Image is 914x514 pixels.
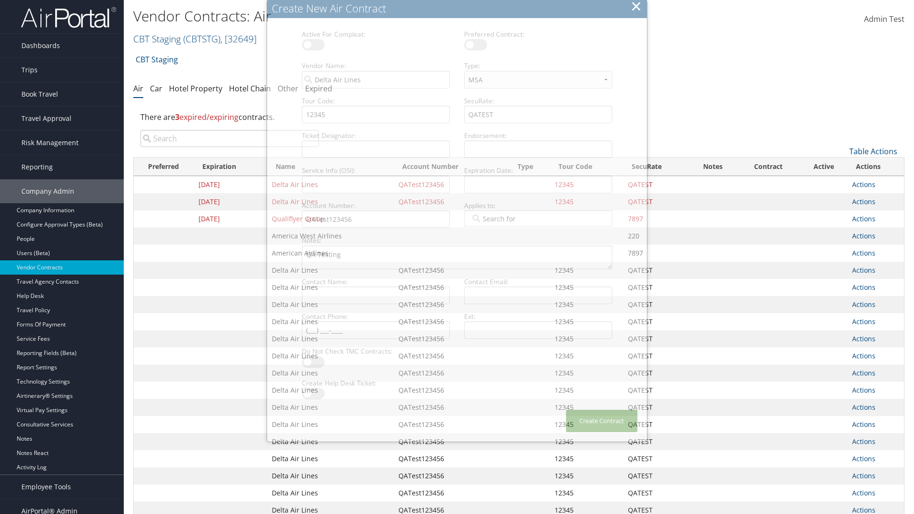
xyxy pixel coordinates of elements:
[623,210,689,227] td: 7897
[21,155,53,179] span: Reporting
[267,433,394,450] td: Delta Air Lines
[21,179,74,203] span: Company Admin
[623,227,689,245] td: 220
[852,454,875,463] a: Actions
[623,484,689,502] td: QATEST
[852,471,875,480] a: Actions
[394,484,509,502] td: QATest123456
[133,104,904,130] div: There are contracts.
[623,399,689,416] td: QATEST
[302,321,450,339] input: (___) ___-____
[623,416,689,433] td: QATEST
[852,420,875,429] a: Actions
[267,484,394,502] td: Delta Air Lines
[150,83,162,94] a: Car
[136,50,178,69] a: CBT Staging
[550,467,623,484] td: 12345
[852,403,875,412] a: Actions
[566,410,637,432] button: Create Contract
[298,277,454,287] label: Contact Name:
[623,467,689,484] td: QATEST
[460,166,616,175] label: Expiration Date:
[298,378,454,388] label: Create Help Desk Ticket:
[623,245,689,262] td: 7897
[800,158,847,176] th: Active: activate to sort column ascending
[175,112,238,122] span: expired/expiring
[133,6,647,26] h1: Vendor Contracts: Air
[169,83,222,94] a: Hotel Property
[852,334,875,343] a: Actions
[298,61,454,70] label: Vendor Name:
[864,14,904,24] span: Admin Test
[623,262,689,279] td: QATEST
[21,475,71,499] span: Employee Tools
[175,112,179,122] strong: 3
[852,368,875,377] a: Actions
[852,488,875,497] a: Actions
[460,61,616,70] label: Type:
[460,30,616,39] label: Preferred Contract:
[623,176,689,193] td: QATEST
[267,450,394,467] td: Delta Air Lines
[298,96,454,106] label: Tour Code:
[623,330,689,347] td: QATEST
[298,30,454,39] label: Active For Compleat:
[21,6,116,29] img: airportal-logo.png
[623,382,689,399] td: QATEST
[21,58,38,82] span: Trips
[623,450,689,467] td: QATEST
[267,467,394,484] td: Delta Air Lines
[849,146,897,157] a: Table Actions
[460,201,616,210] label: Applies to:
[298,166,454,175] label: Service Info (OSI):
[460,312,616,321] label: Ext:
[229,83,271,94] a: Hotel Chain
[470,214,524,223] input: Search for Airline
[298,346,454,356] label: Do Not Check TMC Contracts:
[460,277,616,287] label: Contact Email:
[394,467,509,484] td: QATest123456
[852,385,875,395] a: Actions
[864,5,904,34] a: Admin Test
[623,313,689,330] td: QATEST
[272,1,647,16] div: Create New Air Contract
[852,351,875,360] a: Actions
[623,347,689,365] td: QATEST
[133,83,143,94] a: Air
[623,365,689,382] td: QATEST
[298,131,454,140] label: Ticket Designator:
[852,214,875,223] a: Actions
[460,96,616,106] label: SecuRate:
[298,312,454,321] label: Contact Phone:
[852,300,875,309] a: Actions
[194,158,267,176] th: Expiration: activate to sort column descending
[852,437,875,446] a: Actions
[394,450,509,467] td: QATest123456
[220,32,257,45] span: , [ 32649 ]
[623,158,689,176] th: SecuRate: activate to sort column ascending
[847,158,904,176] th: Actions
[852,248,875,257] a: Actions
[21,82,58,106] span: Book Travel
[689,158,736,176] th: Notes: activate to sort column ascending
[623,296,689,313] td: QATEST
[852,266,875,275] a: Actions
[852,180,875,189] a: Actions
[21,34,60,58] span: Dashboards
[623,279,689,296] td: QATEST
[298,236,616,245] label: Notes:
[460,131,616,140] label: Endorsement:
[140,130,319,147] input: Search
[623,193,689,210] td: QATEST
[194,193,267,210] td: [DATE]
[21,107,71,130] span: Travel Approval
[550,484,623,502] td: 12345
[194,210,267,227] td: [DATE]
[623,433,689,450] td: QATEST
[550,450,623,467] td: 12345
[21,131,79,155] span: Risk Management
[852,283,875,292] a: Actions
[134,158,194,176] th: Preferred: activate to sort column ascending
[298,201,454,210] label: Account Number:
[133,32,257,45] a: CBT Staging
